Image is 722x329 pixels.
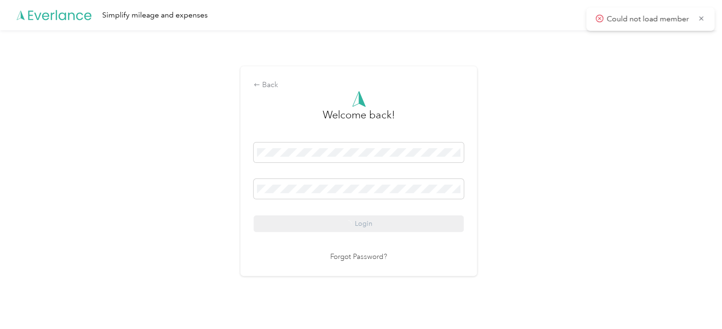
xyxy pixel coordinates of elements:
a: Forgot Password? [330,252,387,263]
h3: greeting [323,107,395,133]
div: Back [254,80,464,91]
iframe: Everlance-gr Chat Button Frame [669,276,722,329]
p: Could not load member [607,13,691,25]
div: Simplify mileage and expenses [102,9,208,21]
